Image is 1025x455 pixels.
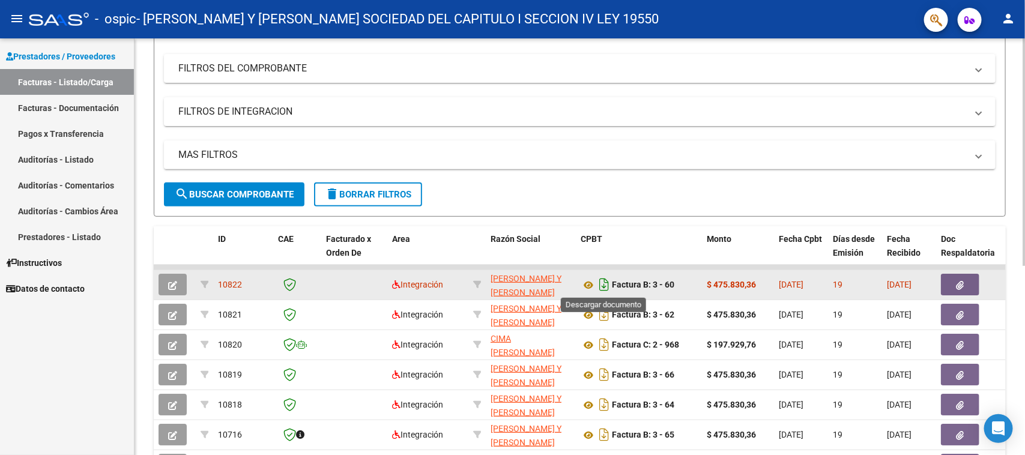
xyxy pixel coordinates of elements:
[779,400,803,409] span: [DATE]
[486,226,576,279] datatable-header-cell: Razón Social
[887,430,912,439] span: [DATE]
[218,310,242,319] span: 10821
[6,256,62,270] span: Instructivos
[178,105,967,118] mat-panel-title: FILTROS DE INTEGRACION
[833,370,842,379] span: 19
[164,182,304,206] button: Buscar Comprobante
[1001,11,1015,26] mat-icon: person
[218,430,242,439] span: 10716
[164,54,996,83] mat-expansion-panel-header: FILTROS DEL COMPROBANTE
[612,280,674,290] strong: Factura B: 3 - 60
[779,370,803,379] span: [DATE]
[612,370,674,380] strong: Factura B: 3 - 66
[612,430,674,440] strong: Factura B: 3 - 65
[136,6,659,32] span: - [PERSON_NAME] Y [PERSON_NAME] SOCIEDAD DEL CAPITULO I SECCION IV LEY 19550
[779,430,803,439] span: [DATE]
[779,234,822,244] span: Fecha Cpbt
[491,332,571,357] div: 27341687964
[491,272,571,297] div: 30715507133
[218,370,242,379] span: 10819
[887,370,912,379] span: [DATE]
[612,400,674,410] strong: Factura B: 3 - 64
[612,310,674,320] strong: Factura B: 3 - 62
[213,226,273,279] datatable-header-cell: ID
[10,11,24,26] mat-icon: menu
[392,430,443,439] span: Integración
[833,430,842,439] span: 19
[833,400,842,409] span: 19
[581,234,602,244] span: CPBT
[95,6,136,32] span: - ospic
[164,97,996,126] mat-expansion-panel-header: FILTROS DE INTEGRACION
[596,365,612,384] i: Descargar documento
[178,62,967,75] mat-panel-title: FILTROS DEL COMPROBANTE
[392,310,443,319] span: Integración
[596,425,612,444] i: Descargar documento
[596,305,612,324] i: Descargar documento
[774,226,828,279] datatable-header-cell: Fecha Cpbt
[596,335,612,354] i: Descargar documento
[887,310,912,319] span: [DATE]
[833,280,842,289] span: 19
[218,234,226,244] span: ID
[707,340,756,349] strong: $ 197.929,76
[779,280,803,289] span: [DATE]
[707,280,756,289] strong: $ 475.830,36
[612,340,679,350] strong: Factura C: 2 - 968
[218,280,242,289] span: 10822
[887,280,912,289] span: [DATE]
[936,226,1008,279] datatable-header-cell: Doc Respaldatoria
[392,280,443,289] span: Integración
[325,189,411,200] span: Borrar Filtros
[984,414,1013,443] div: Open Intercom Messenger
[326,234,371,258] span: Facturado x Orden De
[314,182,422,206] button: Borrar Filtros
[779,340,803,349] span: [DATE]
[887,234,921,258] span: Fecha Recibido
[833,234,875,258] span: Días desde Emisión
[576,226,702,279] datatable-header-cell: CPBT
[218,400,242,409] span: 10818
[828,226,882,279] datatable-header-cell: Días desde Emisión
[392,340,443,349] span: Integración
[596,395,612,414] i: Descargar documento
[491,302,571,327] div: 30715507133
[218,340,242,349] span: 10820
[392,234,410,244] span: Area
[491,334,555,357] span: CIMA [PERSON_NAME]
[6,282,85,295] span: Datos de contacto
[779,310,803,319] span: [DATE]
[178,148,967,161] mat-panel-title: MAS FILTROS
[175,189,294,200] span: Buscar Comprobante
[491,304,571,368] span: [PERSON_NAME] Y [PERSON_NAME] SOCIEDAD DEL CAPITULO I SECCION IV LEY 19550
[175,187,189,201] mat-icon: search
[6,50,115,63] span: Prestadores / Proveedores
[596,275,612,294] i: Descargar documento
[707,370,756,379] strong: $ 475.830,36
[392,400,443,409] span: Integración
[491,274,571,338] span: [PERSON_NAME] Y [PERSON_NAME] SOCIEDAD DEL CAPITULO I SECCION IV LEY 19550
[491,364,571,428] span: [PERSON_NAME] Y [PERSON_NAME] SOCIEDAD DEL CAPITULO I SECCION IV LEY 19550
[392,370,443,379] span: Integración
[702,226,774,279] datatable-header-cell: Monto
[321,226,387,279] datatable-header-cell: Facturado x Orden De
[833,340,842,349] span: 19
[491,234,540,244] span: Razón Social
[882,226,936,279] datatable-header-cell: Fecha Recibido
[491,422,571,447] div: 30715507133
[707,234,731,244] span: Monto
[707,430,756,439] strong: $ 475.830,36
[491,362,571,387] div: 30715507133
[887,400,912,409] span: [DATE]
[707,310,756,319] strong: $ 475.830,36
[491,392,571,417] div: 30715507133
[325,187,339,201] mat-icon: delete
[164,140,996,169] mat-expansion-panel-header: MAS FILTROS
[941,234,995,258] span: Doc Respaldatoria
[707,400,756,409] strong: $ 475.830,36
[833,310,842,319] span: 19
[387,226,468,279] datatable-header-cell: Area
[278,234,294,244] span: CAE
[887,340,912,349] span: [DATE]
[273,226,321,279] datatable-header-cell: CAE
